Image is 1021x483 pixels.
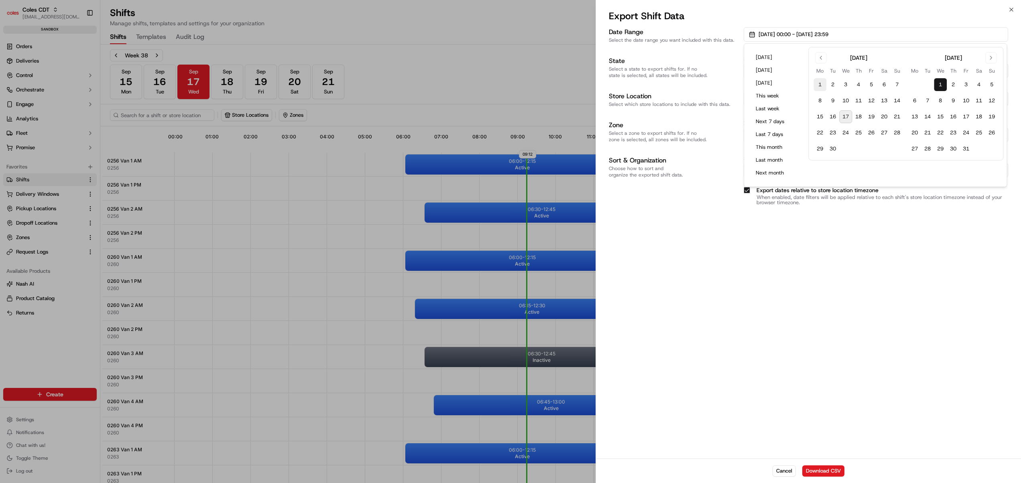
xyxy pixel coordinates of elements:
button: 5 [865,78,878,91]
th: Monday [814,67,826,75]
button: 13 [908,110,921,123]
p: Select which store locations to include with this data. [609,101,737,108]
th: Friday [865,67,878,75]
h2: Export Shift Data [609,10,1008,22]
div: We're available if you need us! [27,85,102,91]
span: [DATE] 00:00 - [DATE] 23:59 [759,31,828,38]
button: 14 [891,94,903,107]
button: 18 [852,110,865,123]
button: Download CSV [802,465,844,477]
button: 12 [985,94,998,107]
button: 25 [972,126,985,139]
p: Welcome 👋 [8,32,146,45]
input: Got a question? Start typing here... [21,52,144,61]
a: Powered byPylon [57,136,97,142]
button: 22 [814,126,826,139]
h3: Store Location [609,91,737,101]
button: 17 [960,110,972,123]
button: 27 [908,142,921,155]
button: 30 [947,142,960,155]
button: 4 [852,78,865,91]
button: 7 [921,94,934,107]
button: 6 [878,78,891,91]
button: 23 [826,126,839,139]
button: 5 [985,78,998,91]
button: 6 [908,94,921,107]
button: [DATE] 00:00 - [DATE] 23:59 [744,27,1008,42]
button: 21 [891,110,903,123]
p: When enabled, date filters will be applied relative to each shift's store location timezone inste... [757,195,1008,205]
button: 23 [947,126,960,139]
button: This month [752,142,800,153]
button: 29 [934,142,947,155]
h3: Sort & Organization [609,156,737,165]
button: 4 [972,78,985,91]
a: 💻API Documentation [65,114,132,128]
th: Monday [908,67,921,75]
span: Knowledge Base [16,117,61,125]
button: 30 [826,142,839,155]
button: 16 [826,110,839,123]
img: Nash [8,8,24,24]
button: Next 7 days [752,116,800,127]
button: Cancel [773,465,796,477]
button: 10 [839,94,852,107]
button: 27 [878,126,891,139]
button: 29 [814,142,826,155]
button: 11 [972,94,985,107]
th: Tuesday [921,67,934,75]
button: Next month [752,167,800,179]
th: Friday [960,67,972,75]
button: 14 [921,110,934,123]
th: Saturday [878,67,891,75]
img: 1736555255976-a54dd68f-1ca7-489b-9aae-adbdc363a1c4 [8,77,22,91]
p: Choose how to sort and organize the exported shift data. [609,165,737,178]
button: 8 [934,94,947,107]
button: 25 [852,126,865,139]
div: [DATE] [945,54,962,62]
button: 10 [960,94,972,107]
a: 📗Knowledge Base [5,114,65,128]
button: 2 [826,78,839,91]
button: 26 [985,126,998,139]
button: 28 [921,142,934,155]
button: This week [752,90,800,101]
p: Select the date range you want included with this data. [609,37,737,43]
button: 20 [878,110,891,123]
button: Last week [752,103,800,114]
button: 17 [839,110,852,123]
button: 21 [921,126,934,139]
th: Wednesday [934,67,947,75]
button: 16 [947,110,960,123]
button: 31 [960,142,972,155]
div: Start new chat [27,77,132,85]
button: 26 [865,126,878,139]
h3: State [609,56,737,66]
button: 1 [934,78,947,91]
span: API Documentation [76,117,129,125]
button: 12 [865,94,878,107]
button: 3 [960,78,972,91]
th: Wednesday [839,67,852,75]
button: 24 [960,126,972,139]
button: 7 [891,78,903,91]
button: 20 [908,126,921,139]
th: Thursday [852,67,865,75]
button: 9 [826,94,839,107]
button: 15 [814,110,826,123]
label: Export dates relative to store location timezone [757,187,879,194]
button: [DATE] [752,77,800,89]
button: 18 [972,110,985,123]
button: 1 [814,78,826,91]
h3: Zone [609,120,737,130]
button: Go to previous month [815,52,826,63]
div: 💻 [68,118,74,124]
button: 28 [891,126,903,139]
th: Sunday [985,67,998,75]
button: 24 [839,126,852,139]
th: Saturday [972,67,985,75]
span: Pylon [80,136,97,142]
h3: Date Range [609,27,737,37]
p: Select a state to export shifts for. If no state is selected, all states will be included. [609,66,737,79]
button: 15 [934,110,947,123]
